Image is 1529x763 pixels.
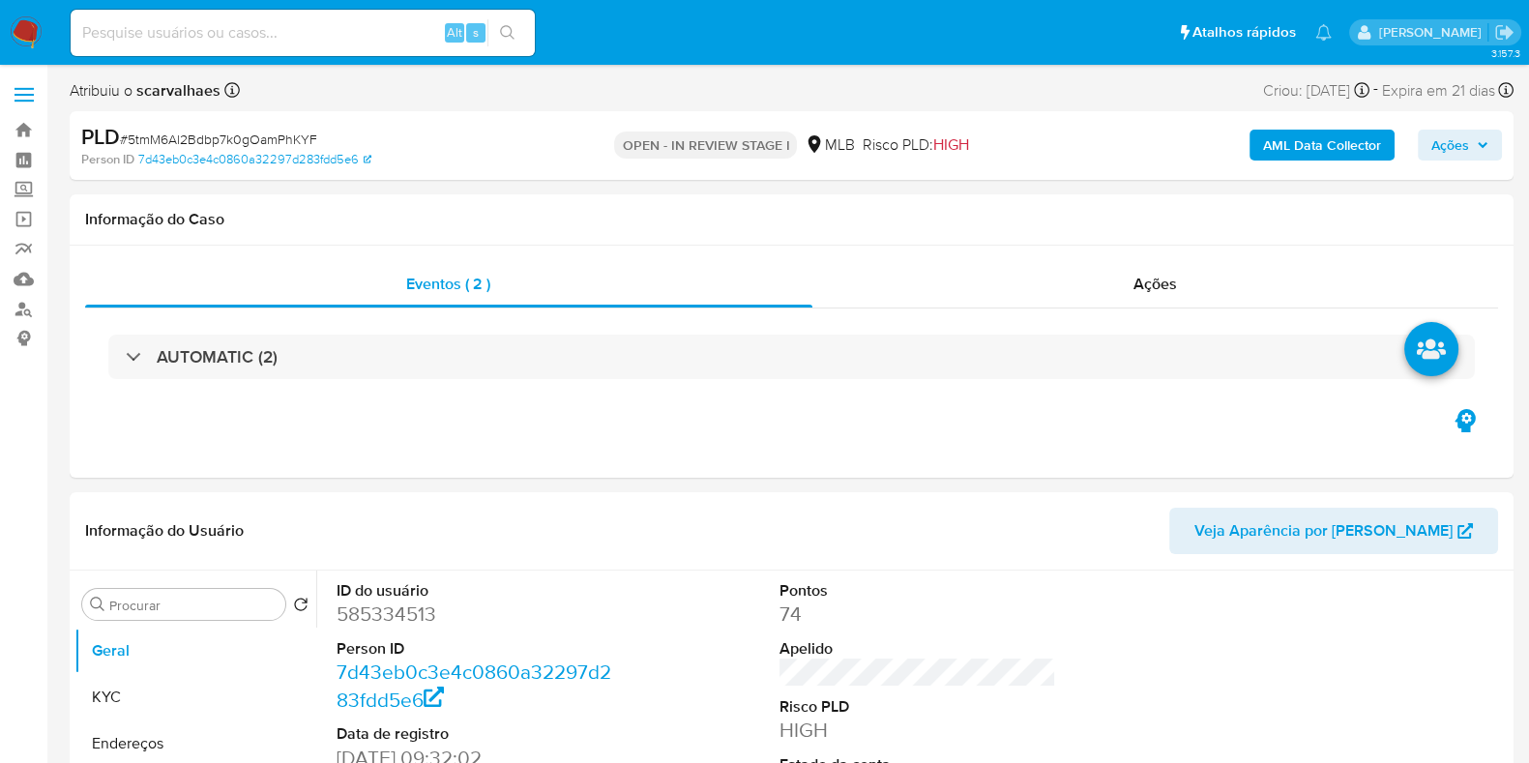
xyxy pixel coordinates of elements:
[406,273,490,295] span: Eventos ( 2 )
[1169,508,1498,554] button: Veja Aparência por [PERSON_NAME]
[337,601,613,628] dd: 585334513
[779,580,1056,602] dt: Pontos
[74,674,316,720] button: KYC
[1194,508,1453,554] span: Veja Aparência por [PERSON_NAME]
[779,601,1056,628] dd: 74
[337,723,613,745] dt: Data de registro
[293,597,309,618] button: Retornar ao pedido padrão
[487,19,527,46] button: search-icon
[71,20,535,45] input: Pesquise usuários ou casos...
[138,151,371,168] a: 7d43eb0c3e4c0860a32297d283fdd5e6
[1250,130,1395,161] button: AML Data Collector
[81,151,134,168] b: Person ID
[132,79,221,102] b: scarvalhaes
[779,717,1056,744] dd: HIGH
[90,597,105,612] button: Procurar
[337,658,611,713] a: 7d43eb0c3e4c0860a32297d283fdd5e6
[85,210,1498,229] h1: Informação do Caso
[1315,24,1332,41] a: Notificações
[1431,130,1469,161] span: Ações
[1133,273,1177,295] span: Ações
[932,133,968,156] span: HIGH
[862,134,968,156] span: Risco PLD:
[1494,22,1514,43] a: Sair
[1263,77,1369,103] div: Criou: [DATE]
[74,628,316,674] button: Geral
[157,346,278,367] h3: AUTOMATIC (2)
[779,696,1056,718] dt: Risco PLD
[85,521,244,541] h1: Informação do Usuário
[1192,22,1296,43] span: Atalhos rápidos
[1378,23,1487,42] p: sara.carvalhaes@mercadopago.com.br
[779,638,1056,660] dt: Apelido
[805,134,854,156] div: MLB
[70,80,221,102] span: Atribuiu o
[337,580,613,602] dt: ID do usuário
[1382,80,1495,102] span: Expira em 21 dias
[1373,77,1378,103] span: -
[337,638,613,660] dt: Person ID
[1263,130,1381,161] b: AML Data Collector
[1418,130,1502,161] button: Ações
[447,23,462,42] span: Alt
[108,335,1475,379] div: AUTOMATIC (2)
[614,132,797,159] p: OPEN - IN REVIEW STAGE I
[109,597,278,614] input: Procurar
[120,130,317,149] span: # 5tmM6Al2Bdbp7k0gOamPhKYF
[81,121,120,152] b: PLD
[473,23,479,42] span: s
